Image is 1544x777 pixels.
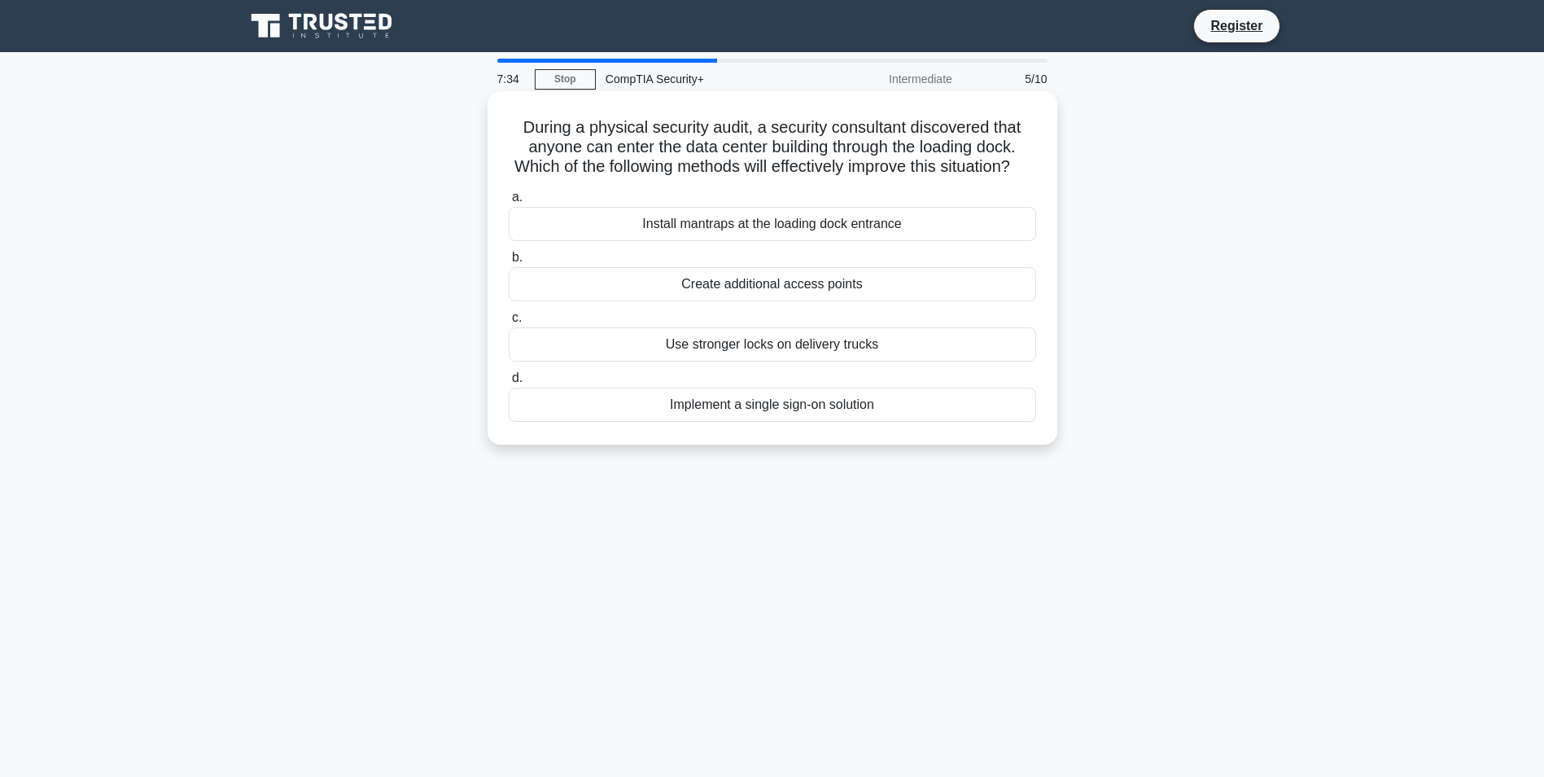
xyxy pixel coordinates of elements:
[509,207,1036,241] div: Install mantraps at the loading dock entrance
[512,250,523,264] span: b.
[512,190,523,204] span: a.
[509,327,1036,362] div: Use stronger locks on delivery trucks
[509,267,1036,301] div: Create additional access points
[820,63,962,95] div: Intermediate
[535,69,596,90] a: Stop
[512,310,522,324] span: c.
[488,63,535,95] div: 7:34
[1201,15,1272,36] a: Register
[509,388,1036,422] div: Implement a single sign-on solution
[596,63,820,95] div: CompTIA Security+
[512,371,523,384] span: d.
[962,63,1057,95] div: 5/10
[507,117,1038,178] h5: During a physical security audit, a security consultant discovered that anyone can enter the data...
